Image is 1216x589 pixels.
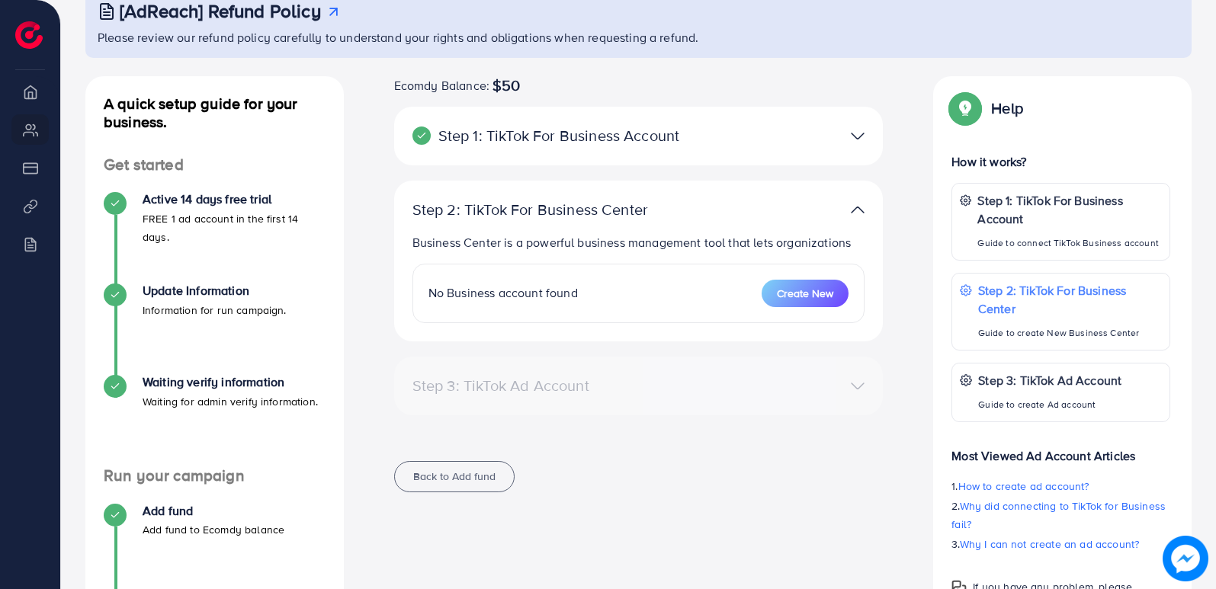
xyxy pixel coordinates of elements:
[143,301,287,319] p: Information for run campaign.
[412,126,706,145] p: Step 1: TikTok For Business Account
[958,479,1089,494] span: How to create ad account?
[85,466,344,485] h4: Run your campaign
[413,469,496,484] span: Back to Add fund
[492,76,520,94] span: $50
[951,498,1166,532] span: Why did connecting to TikTok for Business fail?
[951,535,1170,553] p: 3.
[85,192,344,283] li: Active 14 days free trial
[143,504,284,518] h4: Add fund
[951,434,1170,465] p: Most Viewed Ad Account Articles
[15,21,43,49] img: logo
[978,371,1121,389] p: Step 3: TikTok Ad Account
[98,28,1182,46] p: Please review our refund policy carefully to understand your rights and obligations when requesti...
[428,284,578,301] span: No Business account found
[977,234,1162,252] p: Guide to connect TikTok Business account
[143,192,326,206] h4: Active 14 days free trial
[85,283,344,375] li: Update Information
[412,200,706,219] p: Step 2: TikTok For Business Center
[394,461,515,492] button: Back to Add fund
[143,283,287,298] h4: Update Information
[977,191,1162,228] p: Step 1: TikTok For Business Account
[991,99,1023,117] p: Help
[85,155,344,174] h4: Get started
[951,152,1170,171] p: How it works?
[851,199,865,221] img: TikTok partner
[978,281,1162,318] p: Step 2: TikTok For Business Center
[1163,536,1208,581] img: image
[978,395,1121,414] p: Guide to create Ad account
[777,286,833,301] span: Create New
[394,76,489,94] span: Ecomdy Balance:
[951,94,979,122] img: Popup guide
[85,94,344,131] h4: A quick setup guide for your business.
[960,536,1140,552] span: Why I can not create an ad account?
[143,375,318,389] h4: Waiting verify information
[143,210,326,246] p: FREE 1 ad account in the first 14 days.
[978,324,1162,342] p: Guide to create New Business Center
[85,375,344,466] li: Waiting verify information
[951,497,1170,533] p: 2.
[143,392,318,411] p: Waiting for admin verify information.
[412,233,865,251] p: Business Center is a powerful business management tool that lets organizations
[762,280,849,307] button: Create New
[951,477,1170,495] p: 1.
[143,520,284,539] p: Add fund to Ecomdy balance
[851,125,865,147] img: TikTok partner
